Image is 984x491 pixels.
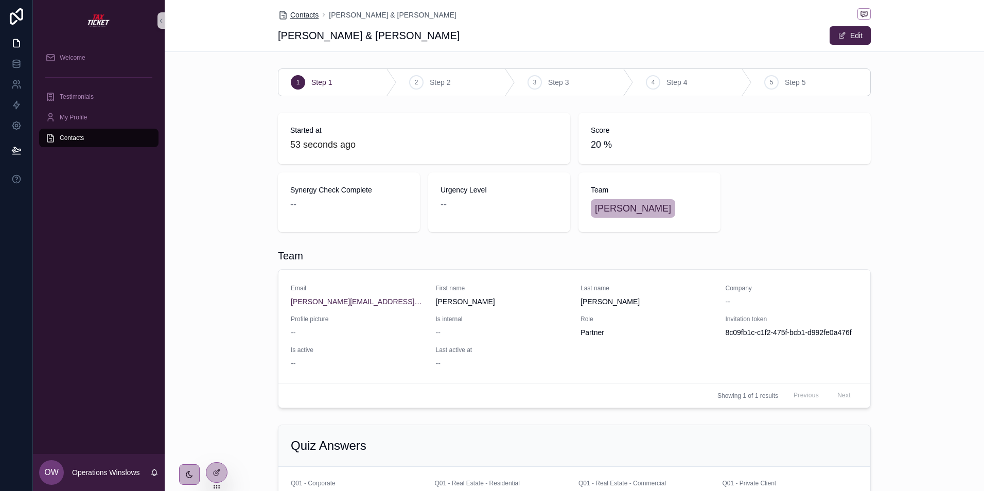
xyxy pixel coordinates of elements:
button: Edit [830,26,871,45]
span: Team [591,185,708,195]
span: 4 [652,78,655,86]
span: Email [291,284,424,292]
span: My Profile [60,113,87,121]
span: Contacts [290,10,319,20]
span: Q01 - Corporate [291,480,336,487]
span: 1 [296,78,300,86]
a: Contacts [278,10,319,20]
span: Is internal [436,315,569,323]
span: Started at [290,125,558,135]
span: Company [726,284,858,292]
span: Step 3 [548,77,569,87]
h1: [PERSON_NAME] & [PERSON_NAME] [278,28,460,43]
a: [PERSON_NAME] [591,199,675,218]
span: 2 [415,78,418,86]
span: Testimonials [60,93,94,101]
span: Q01 - Real Estate - Residential [435,480,520,487]
h2: Quiz Answers [291,437,366,454]
span: First name [436,284,569,292]
span: [PERSON_NAME] [595,201,671,216]
h1: Team [278,249,303,263]
span: -- [436,358,441,369]
img: App logo [86,12,111,29]
span: [PERSON_NAME] [581,296,713,307]
span: 5 [770,78,774,86]
span: 20 % [591,137,858,152]
a: [PERSON_NAME][EMAIL_ADDRESS][PERSON_NAME][DOMAIN_NAME] [291,296,424,307]
span: -- [291,358,295,369]
span: Step 4 [666,77,687,87]
span: Is active [291,346,424,354]
span: 3 [533,78,537,86]
span: Synergy Check Complete [290,185,408,195]
span: Step 5 [785,77,805,87]
span: Welcome [60,54,85,62]
span: Q01 - Private Client [723,480,777,487]
span: Role [581,315,713,323]
span: Last active at [436,346,569,354]
a: Welcome [39,48,159,67]
a: My Profile [39,108,159,127]
span: OW [44,466,59,479]
a: Testimonials [39,87,159,106]
span: -- [436,327,441,338]
span: -- [726,296,730,307]
span: Score [591,125,858,135]
span: Q01 - Real Estate - Commercial [578,480,666,487]
span: -- [290,197,296,212]
span: Showing 1 of 1 results [717,392,778,400]
span: -- [291,327,295,338]
span: 8c09fb1c-c1f2-475f-bcb1-d992fe0a476f [726,327,858,338]
p: Operations Winslows [72,467,140,478]
span: Contacts [60,134,84,142]
span: Partner [581,327,604,338]
span: -- [441,197,447,212]
span: Last name [581,284,713,292]
span: Profile picture [291,315,424,323]
span: Step 1 [311,77,332,87]
span: Step 2 [430,77,450,87]
a: Contacts [39,129,159,147]
span: Invitation token [726,315,858,323]
p: 53 seconds ago [290,137,356,152]
span: Urgency Level [441,185,558,195]
a: Email[PERSON_NAME][EMAIL_ADDRESS][PERSON_NAME][DOMAIN_NAME]First name[PERSON_NAME]Last name[PERSO... [278,270,870,383]
a: [PERSON_NAME] & [PERSON_NAME] [329,10,456,20]
div: scrollable content [33,41,165,161]
span: [PERSON_NAME] [436,296,569,307]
